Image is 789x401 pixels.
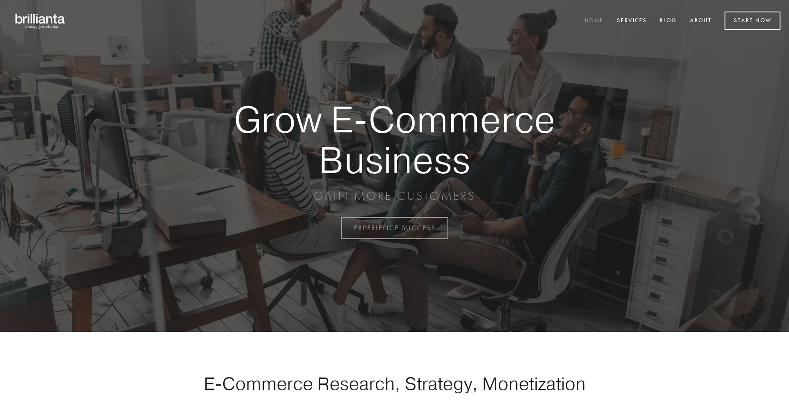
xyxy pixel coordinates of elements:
a: About [684,14,717,28]
h1: E-Commerce Research, Strategy, Monetization [177,373,612,394]
a: Services [611,14,652,28]
strong: Grow E-Commerce Business [204,99,585,180]
img: brillianta - research, strategy, marketing [9,9,73,33]
a: Blog [654,14,682,28]
p: GAIN MORE CUSTOMERS [204,188,585,204]
a: EXPERIENCE SUCCESS [341,217,448,239]
a: Start Now [725,12,780,30]
a: Home [579,14,609,28]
